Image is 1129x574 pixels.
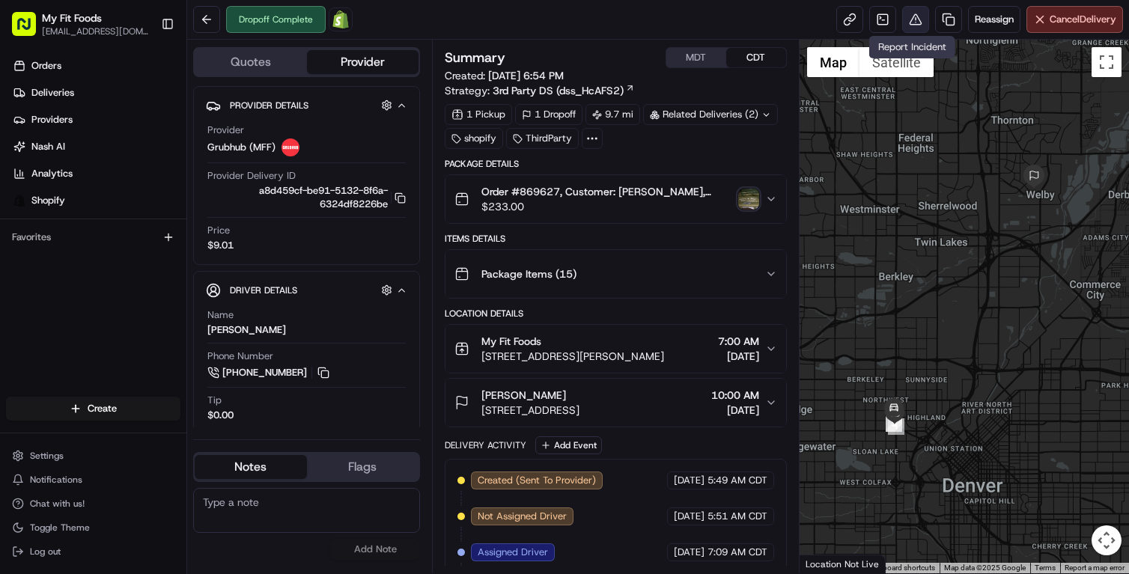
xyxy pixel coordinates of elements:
span: Nash AI [31,140,65,153]
img: Google [803,554,853,573]
span: Wisdom [PERSON_NAME] [46,232,159,244]
a: Open this area in Google Maps (opens a new window) [803,554,853,573]
span: Tip [207,394,222,407]
button: Provider Details [206,93,407,117]
img: Nash [15,15,45,45]
button: Driver Details [206,278,407,302]
span: [STREET_ADDRESS] [481,403,579,418]
span: Toggle Theme [30,522,90,534]
button: Keyboard shortcuts [871,563,935,573]
img: Wisdom Oko [15,218,39,247]
span: Provider Details [230,100,308,112]
div: 3 [886,415,902,432]
div: Past conversations [15,195,96,207]
span: • [162,232,168,244]
img: Shopify logo [13,195,25,207]
button: Map camera controls [1092,525,1122,555]
a: Terms [1035,564,1056,572]
span: Shopify [31,194,65,207]
button: MDT [666,48,726,67]
p: Welcome 👋 [15,60,273,84]
a: Powered byPylon [106,330,181,342]
div: 📗 [15,296,27,308]
a: Shopify [329,7,353,31]
span: Phone Number [207,349,273,363]
a: Shopify [6,189,186,213]
img: 1736555255976-a54dd68f-1ca7-489b-9aae-adbdc363a1c4 [15,143,42,170]
button: [EMAIL_ADDRESS][DOMAIN_NAME] [42,25,149,37]
span: 5:51 AM CDT [707,510,767,523]
button: Show satellite imagery [859,47,934,77]
a: 💻API Documentation [121,288,246,315]
span: [DATE] [171,232,201,244]
button: See all [232,192,273,210]
div: 1 [888,418,904,435]
span: Grubhub (MFF) [207,141,276,154]
button: Toggle Theme [6,517,180,538]
button: Order #869627, Customer: [PERSON_NAME], Customer's 31 Order, [US_STATE], Next Day: [DATE] | Time:... [445,175,786,223]
span: Pylon [149,331,181,342]
a: [PHONE_NUMBER] [207,364,332,381]
span: My Fit Foods [42,10,102,25]
span: Created: [445,68,564,83]
span: [DATE] 6:54 PM [488,69,564,82]
button: Create [6,397,180,421]
div: Report Incident [869,36,955,58]
button: Add Event [535,436,602,454]
a: Report a map error [1065,564,1125,572]
span: Reassign [975,13,1014,26]
span: API Documentation [141,294,240,309]
span: Notifications [30,474,82,486]
span: [DATE] [674,546,705,559]
button: Chat with us! [6,493,180,514]
span: Knowledge Base [30,294,115,309]
span: Log out [30,546,61,558]
a: Providers [6,108,186,132]
span: $9.01 [207,239,234,252]
span: 5:49 AM CDT [707,474,767,487]
span: 10:00 AM [711,388,759,403]
a: Orders [6,54,186,78]
span: Order #869627, Customer: [PERSON_NAME], Customer's 31 Order, [US_STATE], Next Day: [DATE] | Time:... [481,184,732,199]
div: Start new chat [67,143,246,158]
div: Favorites [6,225,180,249]
button: Settings [6,445,180,466]
div: 💻 [127,296,139,308]
button: Quotes [195,50,307,74]
button: [PERSON_NAME][STREET_ADDRESS]10:00 AM[DATE] [445,379,786,427]
span: Name [207,308,234,322]
span: Create [88,402,117,415]
button: CDT [726,48,786,67]
a: 📗Knowledge Base [9,288,121,315]
div: $0.00 [207,409,234,422]
div: 1 Pickup [445,104,512,125]
h3: Summary [445,51,505,64]
div: shopify [445,128,503,149]
span: Orders [31,59,61,73]
span: Assigned Driver [478,546,548,559]
span: 7:00 AM [718,334,759,349]
span: Map data ©2025 Google [944,564,1026,572]
span: $233.00 [481,199,732,214]
button: My Fit Foods[STREET_ADDRESS][PERSON_NAME]7:00 AM[DATE] [445,325,786,373]
span: [DATE] [674,474,705,487]
button: Flags [307,455,419,479]
a: Nash AI [6,135,186,159]
span: [DATE] [711,403,759,418]
span: Created (Sent To Provider) [478,474,596,487]
button: Notes [195,455,307,479]
span: Providers [31,113,73,126]
span: Chat with us! [30,498,85,510]
span: [DATE] [674,510,705,523]
button: Provider [307,50,419,74]
button: Log out [6,541,180,562]
span: Analytics [31,167,73,180]
span: Cancel Delivery [1050,13,1116,26]
a: 3rd Party DS (dss_HcAFS2) [493,83,635,98]
div: Strategy: [445,83,635,98]
div: Items Details [445,233,787,245]
img: 5e692f75ce7d37001a5d71f1 [282,138,299,156]
button: Show street map [807,47,859,77]
span: [PERSON_NAME] [481,388,566,403]
button: My Fit Foods[EMAIL_ADDRESS][DOMAIN_NAME] [6,6,155,42]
